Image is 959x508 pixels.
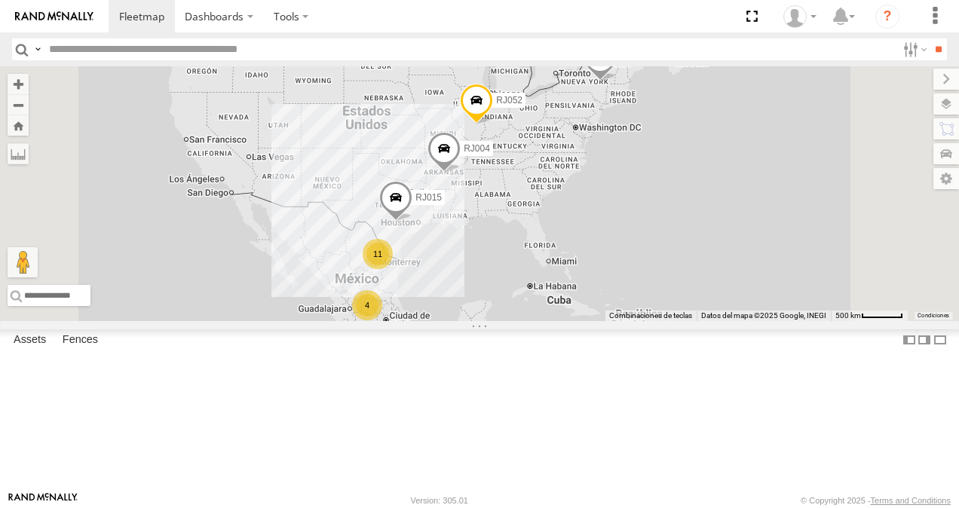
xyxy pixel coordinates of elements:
button: Escala del mapa: 500 km por 52 píxeles [831,311,908,321]
a: Condiciones [918,313,949,319]
div: Version: 305.01 [411,496,468,505]
span: Datos del mapa ©2025 Google, INEGI [701,311,826,320]
div: 4 [352,290,382,320]
span: RJ052 [496,96,522,106]
button: Zoom out [8,94,29,115]
a: Terms and Conditions [871,496,951,505]
label: Dock Summary Table to the Left [902,329,917,351]
button: Zoom in [8,74,29,94]
label: Fences [55,329,106,350]
button: Zoom Home [8,115,29,136]
div: © Copyright 2025 - [801,496,951,505]
button: Arrastra el hombrecito naranja al mapa para abrir Street View [8,247,38,277]
span: RJ004 [464,143,490,154]
i: ? [875,5,899,29]
div: 11 [363,239,393,269]
a: Visit our Website [8,493,78,508]
label: Map Settings [933,168,959,189]
button: Combinaciones de teclas [609,311,692,321]
div: XPD GLOBAL [778,5,822,28]
label: Measure [8,143,29,164]
label: Hide Summary Table [933,329,948,351]
label: Assets [6,329,54,350]
span: 500 km [835,311,861,320]
label: Dock Summary Table to the Right [917,329,932,351]
img: rand-logo.svg [15,11,93,22]
span: RJ015 [415,192,442,203]
label: Search Query [32,38,44,60]
label: Search Filter Options [897,38,930,60]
